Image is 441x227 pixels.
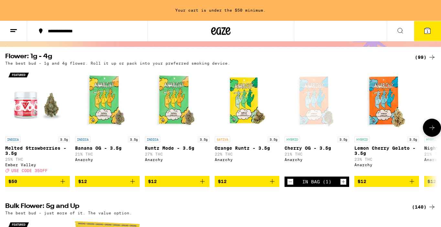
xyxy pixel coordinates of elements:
p: SATIVA [215,136,230,142]
span: USE CODE 35OFF [11,168,48,173]
p: INDICA [5,136,21,142]
button: Decrement [287,178,294,185]
div: Anarchy [145,157,210,162]
span: $50 [8,179,17,184]
div: Anarchy [285,157,349,162]
p: 22% THC [215,152,279,156]
p: Orange Runtz - 3.5g [215,146,279,151]
p: 3.5g [198,136,210,142]
p: HYBRID [354,136,370,142]
a: Open page for Lemon Cherry Gelato - 3.5g from Anarchy [354,69,419,176]
button: Increment [340,178,347,185]
p: 3.5g [58,136,70,142]
button: Redirect to URL [0,0,353,47]
p: INDICA [145,136,160,142]
p: 3.5g [268,136,279,142]
div: Ember Valley [5,163,70,167]
span: 1 [426,29,428,33]
p: The best bud - 1g and 4g flower. Roll it up or pack into your preferred smoking device. [5,61,230,65]
h2: Bulk Flower: 5g and Up [5,203,404,211]
p: HYBRID [285,136,300,142]
p: 21% THC [285,152,349,156]
button: Add to bag [145,176,210,187]
img: Anarchy - Runtz Mode - 3.5g [145,69,210,133]
a: Open page for Orange Runtz - 3.5g from Anarchy [215,69,279,176]
p: 3.5g [407,136,419,142]
a: Open page for Runtz Mode - 3.5g from Anarchy [145,69,210,176]
a: Open page for Cherry OG - 3.5g from Anarchy [285,69,349,177]
img: Ember Valley - Melted Strawberries - 3.5g [5,69,70,133]
span: $12 [218,179,227,184]
p: Runtz Mode - 3.5g [145,146,210,151]
a: Open page for Banana OG - 3.5g from Anarchy [75,69,140,176]
h2: Flower: 1g - 4g [5,53,404,61]
p: 3.5g [338,136,349,142]
button: Add to bag [5,176,70,187]
p: 27% THC [145,152,210,156]
span: $12 [427,179,436,184]
p: INDICA [75,136,91,142]
div: In Bag (1) [302,179,331,184]
span: $12 [358,179,366,184]
p: 21% THC [75,152,140,156]
p: 25% THC [5,157,70,161]
span: Hi. Need any help? [4,5,47,10]
img: Anarchy - Lemon Cherry Gelato - 3.5g [354,69,419,133]
p: HYBRID [424,136,440,142]
button: Add to bag [75,176,140,187]
div: Anarchy [215,157,279,162]
div: Anarchy [354,163,419,167]
p: Lemon Cherry Gelato - 3.5g [354,146,419,156]
span: $12 [78,179,87,184]
button: Add to bag [354,176,419,187]
span: $12 [148,179,157,184]
div: Anarchy [75,157,140,162]
p: 3.5g [128,136,140,142]
img: Anarchy - Orange Runtz - 3.5g [215,69,279,133]
p: 23% THC [354,157,419,161]
p: The best bud - just more of it. The value option. [5,211,132,215]
img: Anarchy - Banana OG - 3.5g [75,69,140,133]
p: Banana OG - 3.5g [75,146,140,151]
a: (99) [415,53,436,61]
p: Cherry OG - 3.5g [285,146,349,151]
p: Melted Strawberries - 3.5g [5,146,70,156]
a: (140) [412,203,436,211]
button: 1 [414,21,441,41]
a: Open page for Melted Strawberries - 3.5g from Ember Valley [5,69,70,176]
button: Add to bag [215,176,279,187]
